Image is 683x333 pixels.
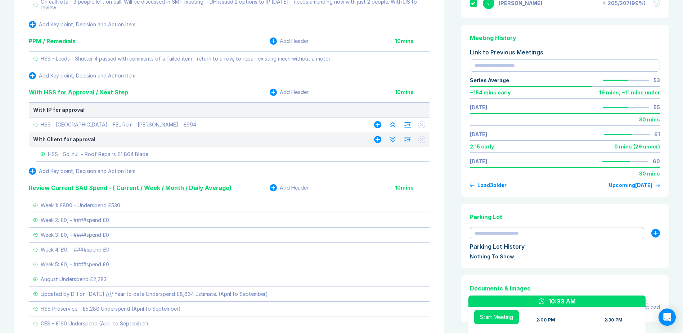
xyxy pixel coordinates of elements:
div: With Client for approval [33,137,360,142]
div: Meeting History [470,34,660,42]
div: 2:15 early [470,144,494,150]
a: [DATE] [470,105,487,110]
button: Start Meeting [474,310,519,324]
div: Documents & Images [470,284,660,293]
button: Load3older [470,182,507,188]
div: 205 / 207 ( 99 %) [602,0,646,6]
div: 30 mins [639,171,660,177]
div: Upcoming [DATE] [609,182,652,188]
button: Add Key point, Decision and Action Item [29,21,135,28]
div: Add Header [280,38,309,44]
div: CES - £160 Underspend (April to September) [41,321,148,327]
div: 10 mins [395,185,430,191]
div: Parking Lot [470,213,660,221]
button: Add Key point, Decision and Action Item [29,72,135,79]
a: Upcoming[DATE] [609,182,660,188]
div: HSS Proservice - £5,288 Underspend (April to September) [41,306,181,312]
div: PPM / Remedials [29,37,76,45]
div: Add Header [280,185,309,191]
div: Jonny Welbourn [499,0,542,6]
div: Parking Lot History [470,242,660,251]
div: Link to Previous Meetings [470,48,660,57]
div: Updated by DH on [DATE] //// Year to date Underspend £8,664 Estimate. (April to September) [41,291,268,297]
div: Add Key point, Decision and Action Item [39,22,135,27]
div: HSS - [GEOGRAPHIC_DATA] - FEL Rem - [PERSON_NAME] - £994 [41,122,196,128]
button: Add Key point, Decision and Action Item [29,168,135,175]
div: 10:33 AM [549,297,576,306]
div: 53 [653,77,660,83]
div: Review Current BAU Spend - ( Current / Week / Month / Daily Average) [29,183,232,192]
div: ~ 154 mins early [470,90,511,96]
div: 10 mins [395,89,430,95]
a: [DATE] [470,132,487,137]
div: Nothing To Show [470,254,660,259]
div: Add Header [280,89,309,95]
button: Add Header [270,89,309,96]
div: 61 [654,132,660,137]
div: 19 mins , ~ 11 mins under [599,90,660,96]
div: 0 mins [614,144,632,150]
div: 60 [653,159,660,164]
div: Week 1: £800 - Underspend £530 [41,203,120,208]
div: Load 3 older [477,182,507,188]
div: Week 5: £0, - ####spend £0 [41,262,109,267]
div: 30 mins [639,117,660,123]
a: [DATE] [470,159,487,164]
div: Series Average [470,77,509,83]
button: Add Header [270,184,309,191]
div: Week 4: £0, - ####spend £0 [41,247,109,253]
div: Week 2: £0, - ####spend £0 [41,217,109,223]
div: 55 [653,105,660,110]
div: HSS - Solihull - Roof Repairs £1,864 Blade [48,151,148,157]
div: 2:30 PM [604,317,623,323]
div: August Underspend £2,283 [41,276,107,282]
div: Open Intercom Messenger [659,308,676,326]
div: With IP for approval [33,107,425,113]
div: Week 3: £0, - ####spend £0 [41,232,109,238]
div: 10 mins [395,38,430,44]
div: With HSS for Approval / Next Step [29,88,128,97]
div: Add Key point, Decision and Action Item [39,168,135,174]
div: Add Key point, Decision and Action Item [39,73,135,79]
div: HSS - Leeds - Shutter 4 passed with comments of a failed item - return to arrow, to repair existi... [41,56,331,62]
div: 2:00 PM [536,317,555,323]
div: ( 29 under ) [633,144,660,150]
button: Add Header [270,37,309,45]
